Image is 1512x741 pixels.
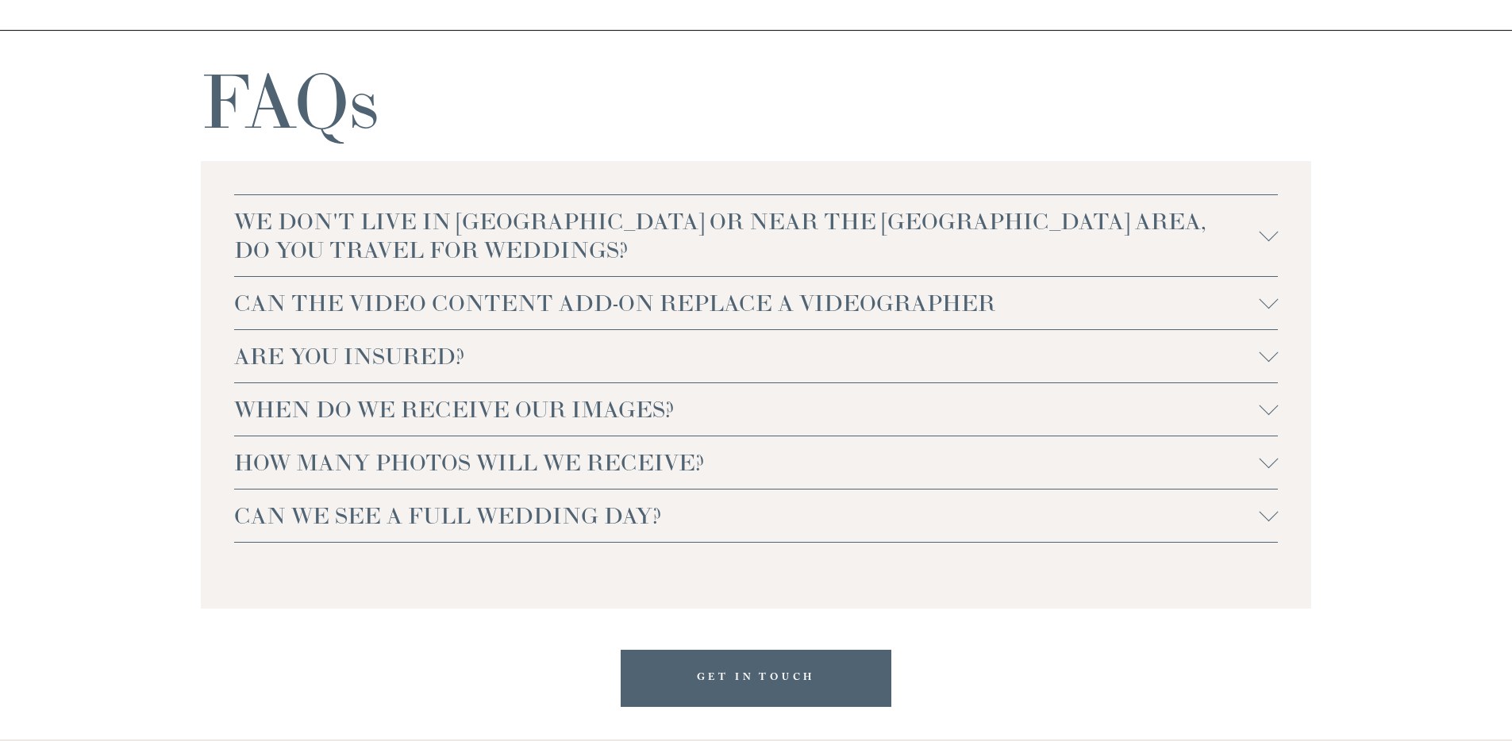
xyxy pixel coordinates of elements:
span: HOW MANY PHOTOS WILL WE RECEIVE? [234,448,1260,477]
span: CAN WE SEE A FULL WEDDING DAY? [234,501,1260,530]
button: ARE YOU INSURED? [234,330,1279,382]
a: GET IN TOUCH [621,650,892,706]
button: WHEN DO WE RECEIVE OUR IMAGES? [234,383,1279,436]
span: WHEN DO WE RECEIVE OUR IMAGES? [234,395,1260,424]
button: CAN THE VIDEO CONTENT ADD-ON REPLACE A VIDEOGRAPHER [234,277,1279,329]
button: HOW MANY PHOTOS WILL WE RECEIVE? [234,436,1279,489]
span: CAN THE VIDEO CONTENT ADD-ON REPLACE A VIDEOGRAPHER [234,289,1260,317]
button: WE DON'T LIVE IN [GEOGRAPHIC_DATA] OR NEAR THE [GEOGRAPHIC_DATA] AREA, DO YOU TRAVEL FOR WEDDINGS? [234,195,1279,276]
span: WE DON'T LIVE IN [GEOGRAPHIC_DATA] OR NEAR THE [GEOGRAPHIC_DATA] AREA, DO YOU TRAVEL FOR WEDDINGS? [234,207,1260,264]
span: ARE YOU INSURED? [234,342,1260,370]
h1: FAQs [201,63,379,140]
button: CAN WE SEE A FULL WEDDING DAY? [234,490,1279,542]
